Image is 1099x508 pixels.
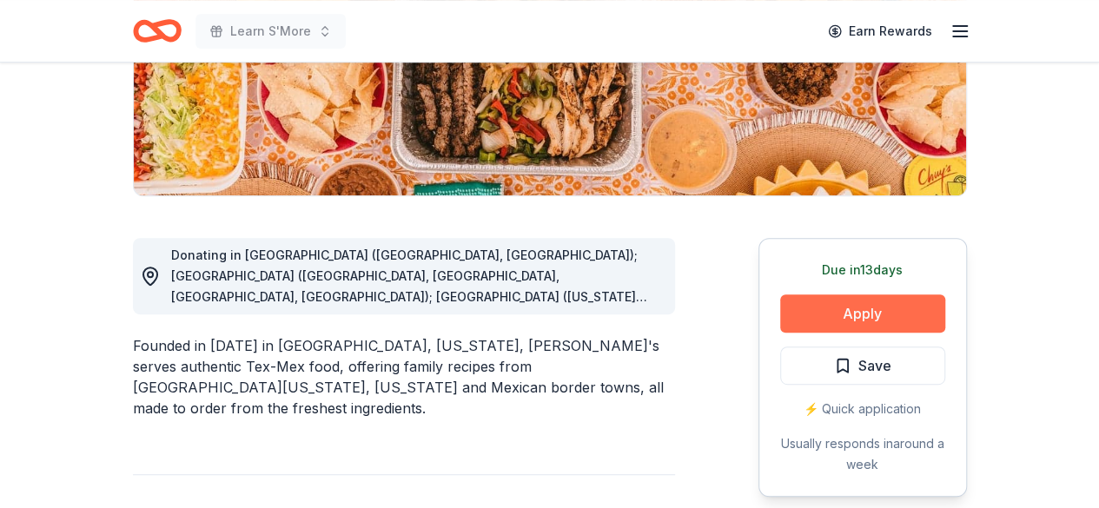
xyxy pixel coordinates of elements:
[818,16,943,47] a: Earn Rewards
[780,346,945,385] button: Save
[858,354,891,377] span: Save
[780,399,945,419] div: ⚡️ Quick application
[780,433,945,475] div: Usually responds in around a week
[780,260,945,280] div: Due in 13 days
[195,14,346,49] button: Learn S'More
[230,21,311,42] span: Learn S'More
[780,294,945,333] button: Apply
[133,335,675,419] div: Founded in [DATE] in [GEOGRAPHIC_DATA], [US_STATE], [PERSON_NAME]'s serves authentic Tex-Mex food...
[133,10,182,51] a: Home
